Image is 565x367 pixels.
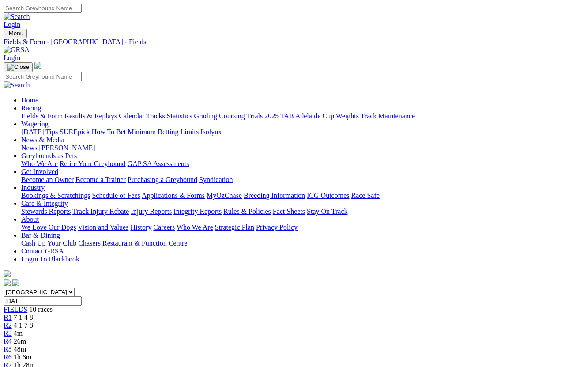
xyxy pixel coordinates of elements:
img: Close [7,64,29,71]
a: Coursing [219,112,245,120]
a: Login [4,54,20,61]
a: Weights [336,112,359,120]
a: R6 [4,353,12,361]
a: R2 [4,322,12,329]
div: News & Media [21,144,561,152]
a: Home [21,96,38,104]
a: FIELDS [4,306,27,313]
a: News & Media [21,136,64,144]
a: Rules & Policies [223,208,271,215]
a: Cash Up Your Club [21,239,76,247]
div: Industry [21,192,561,200]
a: Stay On Track [307,208,347,215]
a: R5 [4,345,12,353]
a: GAP SA Assessments [128,160,189,167]
a: Bar & Dining [21,231,60,239]
a: Racing [21,104,41,112]
span: Menu [9,30,23,37]
a: Privacy Policy [256,223,298,231]
div: Bar & Dining [21,239,561,247]
a: MyOzChase [207,192,242,199]
span: 48m [14,345,26,353]
span: 4 1 7 8 [14,322,33,329]
a: Care & Integrity [21,200,68,207]
div: Racing [21,112,561,120]
a: R3 [4,329,12,337]
div: Care & Integrity [21,208,561,216]
a: Tracks [146,112,165,120]
input: Search [4,72,82,81]
a: Contact GRSA [21,247,64,255]
a: Fields & Form [21,112,63,120]
a: R1 [4,314,12,321]
a: Track Maintenance [361,112,415,120]
input: Select date [4,296,82,306]
span: 4m [14,329,23,337]
img: facebook.svg [4,279,11,286]
div: Get Involved [21,176,561,184]
a: Applications & Forms [142,192,205,199]
a: How To Bet [92,128,126,136]
a: Fact Sheets [273,208,305,215]
div: Wagering [21,128,561,136]
a: [PERSON_NAME] [39,144,95,151]
a: Trials [246,112,263,120]
a: Purchasing a Greyhound [128,176,197,183]
a: Minimum Betting Limits [128,128,199,136]
span: 7 1 4 8 [14,314,33,321]
a: Strategic Plan [215,223,254,231]
a: Chasers Restaurant & Function Centre [78,239,187,247]
div: About [21,223,561,231]
a: Who We Are [21,160,58,167]
img: Search [4,81,30,89]
a: Results & Replays [64,112,117,120]
a: Become an Owner [21,176,74,183]
a: Wagering [21,120,49,128]
a: Isolynx [200,128,222,136]
span: 10 races [29,306,53,313]
a: Retire Your Greyhound [60,160,126,167]
a: Injury Reports [131,208,172,215]
a: Who We Are [177,223,213,231]
img: GRSA [4,46,30,54]
a: Login [4,21,20,28]
img: logo-grsa-white.png [34,62,41,69]
a: 2025 TAB Adelaide Cup [264,112,334,120]
div: Greyhounds as Pets [21,160,561,168]
span: 1h 6m [14,353,31,361]
span: 26m [14,337,26,345]
a: SUREpick [60,128,90,136]
a: Track Injury Rebate [72,208,129,215]
a: Industry [21,184,45,191]
a: About [21,216,39,223]
a: Login To Blackbook [21,255,79,263]
img: Search [4,13,30,21]
a: Stewards Reports [21,208,71,215]
a: We Love Our Dogs [21,223,76,231]
a: Statistics [167,112,192,120]
a: Become a Trainer [75,176,126,183]
img: logo-grsa-white.png [4,270,11,277]
a: Grading [194,112,217,120]
a: [DATE] Tips [21,128,58,136]
a: Bookings & Scratchings [21,192,90,199]
input: Search [4,4,82,13]
a: History [130,223,151,231]
a: R4 [4,337,12,345]
a: Fields & Form - [GEOGRAPHIC_DATA] - Fields [4,38,561,46]
a: Get Involved [21,168,58,175]
a: Schedule of Fees [92,192,140,199]
a: Vision and Values [78,223,128,231]
a: Careers [153,223,175,231]
a: ICG Outcomes [307,192,349,199]
a: Greyhounds as Pets [21,152,77,159]
a: Calendar [119,112,144,120]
